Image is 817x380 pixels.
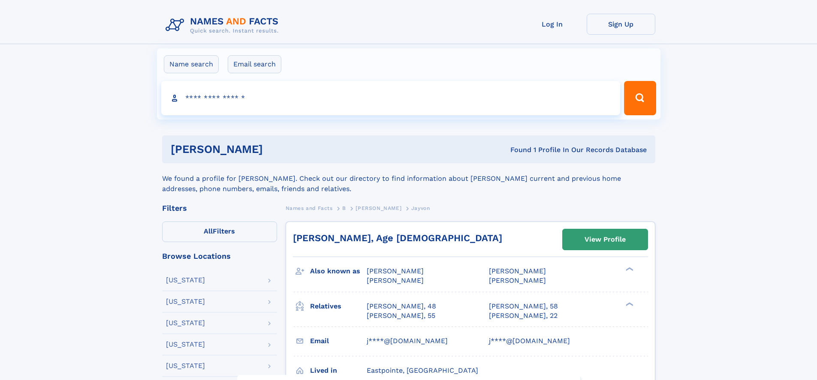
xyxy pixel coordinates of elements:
[204,227,213,235] span: All
[310,264,367,278] h3: Also known as
[367,311,435,320] a: [PERSON_NAME], 55
[342,205,346,211] span: B
[356,205,401,211] span: [PERSON_NAME]
[489,302,558,311] a: [PERSON_NAME], 58
[367,267,424,275] span: [PERSON_NAME]
[518,14,587,35] a: Log In
[310,334,367,348] h3: Email
[166,277,205,284] div: [US_STATE]
[342,203,346,213] a: B
[286,203,333,213] a: Names and Facts
[489,311,558,320] a: [PERSON_NAME], 22
[489,276,546,284] span: [PERSON_NAME]
[164,55,219,73] label: Name search
[162,163,655,194] div: We found a profile for [PERSON_NAME]. Check out our directory to find information about [PERSON_N...
[563,229,648,250] a: View Profile
[356,203,401,213] a: [PERSON_NAME]
[166,320,205,326] div: [US_STATE]
[161,81,621,115] input: search input
[310,299,367,314] h3: Relatives
[411,205,430,211] span: Jayvon
[171,144,387,155] h1: [PERSON_NAME]
[624,81,656,115] button: Search Button
[386,145,647,155] div: Found 1 Profile In Our Records Database
[489,267,546,275] span: [PERSON_NAME]
[624,301,634,307] div: ❯
[624,266,634,272] div: ❯
[228,55,281,73] label: Email search
[367,276,424,284] span: [PERSON_NAME]
[166,362,205,369] div: [US_STATE]
[162,252,277,260] div: Browse Locations
[585,230,626,249] div: View Profile
[587,14,655,35] a: Sign Up
[166,341,205,348] div: [US_STATE]
[367,366,478,374] span: Eastpointe, [GEOGRAPHIC_DATA]
[162,204,277,212] div: Filters
[166,298,205,305] div: [US_STATE]
[162,14,286,37] img: Logo Names and Facts
[367,302,436,311] a: [PERSON_NAME], 48
[293,233,502,243] a: [PERSON_NAME], Age [DEMOGRAPHIC_DATA]
[310,363,367,378] h3: Lived in
[162,221,277,242] label: Filters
